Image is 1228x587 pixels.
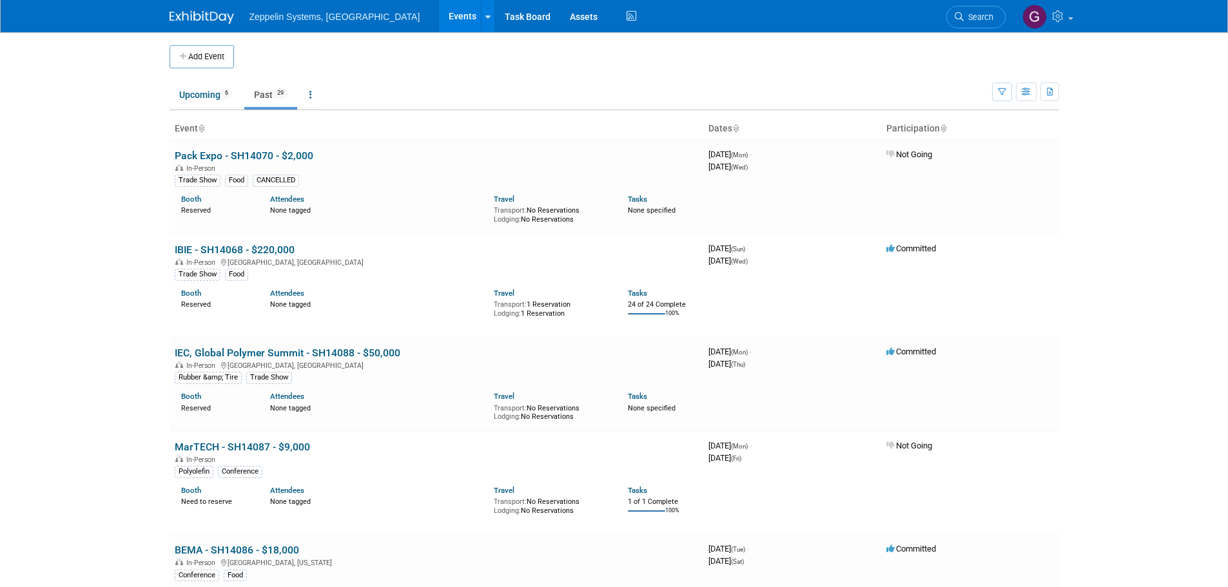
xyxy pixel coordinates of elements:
[731,361,745,368] span: (Thu)
[181,195,201,204] a: Booth
[731,245,745,253] span: (Sun)
[175,149,313,162] a: Pack Expo - SH14070 - $2,000
[225,269,248,280] div: Food
[175,544,299,556] a: BEMA - SH14086 - $18,000
[494,298,609,318] div: 1 Reservation 1 Reservation
[175,258,183,265] img: In-Person Event
[886,441,932,450] span: Not Going
[221,88,232,98] span: 6
[731,558,744,565] span: (Sat)
[175,559,183,565] img: In-Person Event
[1022,5,1047,29] img: Genevieve Dewald
[886,544,936,553] span: Committed
[628,300,698,309] div: 24 of 24 Complete
[886,149,932,159] span: Not Going
[270,298,484,309] div: None tagged
[270,401,484,413] div: None tagged
[181,298,251,309] div: Reserved
[708,556,744,566] span: [DATE]
[494,404,527,412] span: Transport:
[494,195,514,204] a: Travel
[175,361,183,368] img: In-Person Event
[224,570,247,581] div: Food
[628,289,647,298] a: Tasks
[175,360,698,370] div: [GEOGRAPHIC_DATA], [GEOGRAPHIC_DATA]
[946,6,1006,28] a: Search
[175,347,400,359] a: IEC, Global Polymer Summit - SH14088 - $50,000
[175,244,295,256] a: IBIE - SH14068 - $220,000
[708,544,749,553] span: [DATE]
[708,347,752,356] span: [DATE]
[175,557,698,567] div: [GEOGRAPHIC_DATA], [US_STATE]
[253,175,299,186] div: CANCELLED
[181,401,251,413] div: Reserved
[731,151,748,159] span: (Mon)
[708,162,748,171] span: [DATE]
[494,497,527,506] span: Transport:
[628,195,647,204] a: Tasks
[881,118,1059,140] th: Participation
[175,570,219,581] div: Conference
[940,123,946,133] a: Sort by Participation Type
[708,244,749,253] span: [DATE]
[270,392,304,401] a: Attendees
[494,300,527,309] span: Transport:
[494,309,521,318] span: Lodging:
[665,507,679,524] td: 100%
[886,244,936,253] span: Committed
[170,118,703,140] th: Event
[708,256,748,265] span: [DATE]
[494,206,527,215] span: Transport:
[175,269,220,280] div: Trade Show
[731,546,745,553] span: (Tue)
[665,310,679,327] td: 100%
[731,455,741,462] span: (Fri)
[628,404,676,412] span: None specified
[244,82,297,107] a: Past29
[218,466,262,477] div: Conference
[732,123,739,133] a: Sort by Start Date
[494,412,521,421] span: Lodging:
[175,164,183,171] img: In-Person Event
[175,256,698,267] div: [GEOGRAPHIC_DATA], [GEOGRAPHIC_DATA]
[181,495,251,506] div: Need to reserve
[708,149,752,159] span: [DATE]
[750,347,752,356] span: -
[246,372,292,383] div: Trade Show
[731,443,748,450] span: (Mon)
[181,289,201,298] a: Booth
[731,164,748,171] span: (Wed)
[494,204,609,224] div: No Reservations No Reservations
[964,12,993,22] span: Search
[494,392,514,401] a: Travel
[186,559,219,567] span: In-Person
[186,164,219,173] span: In-Person
[270,195,304,204] a: Attendees
[225,175,248,186] div: Food
[175,372,242,383] div: Rubber &amp; Tire
[170,11,234,24] img: ExhibitDay
[181,486,201,495] a: Booth
[708,453,741,463] span: [DATE]
[181,204,251,215] div: Reserved
[249,12,420,22] span: Zeppelin Systems, [GEOGRAPHIC_DATA]
[170,45,234,68] button: Add Event
[750,149,752,159] span: -
[270,289,304,298] a: Attendees
[494,495,609,515] div: No Reservations No Reservations
[747,244,749,253] span: -
[494,401,609,421] div: No Reservations No Reservations
[270,204,484,215] div: None tagged
[628,206,676,215] span: None specified
[198,123,204,133] a: Sort by Event Name
[186,456,219,464] span: In-Person
[703,118,881,140] th: Dates
[731,349,748,356] span: (Mon)
[175,441,310,453] a: MarTECH - SH14087 - $9,000
[175,456,183,462] img: In-Person Event
[181,392,201,401] a: Booth
[186,258,219,267] span: In-Person
[628,392,647,401] a: Tasks
[886,347,936,356] span: Committed
[494,506,521,515] span: Lodging:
